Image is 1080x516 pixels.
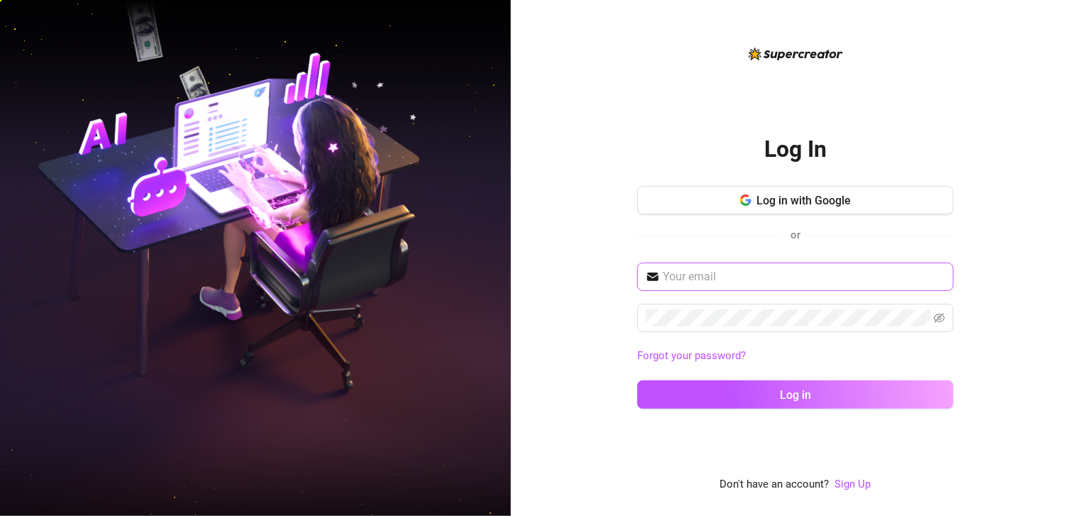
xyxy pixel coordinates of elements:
h2: Log In [764,135,827,164]
img: logo-BBDzfeDw.svg [749,48,843,60]
span: Log in with Google [757,194,852,207]
a: Sign Up [835,476,871,493]
span: or [790,229,800,241]
span: eye-invisible [934,312,945,324]
input: Your email [663,268,945,285]
button: Log in [637,380,954,409]
a: Forgot your password? [637,348,954,365]
a: Forgot your password? [637,349,746,362]
span: Don't have an account? [720,476,830,493]
a: Sign Up [835,478,871,490]
button: Log in with Google [637,186,954,214]
span: Log in [780,388,811,402]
